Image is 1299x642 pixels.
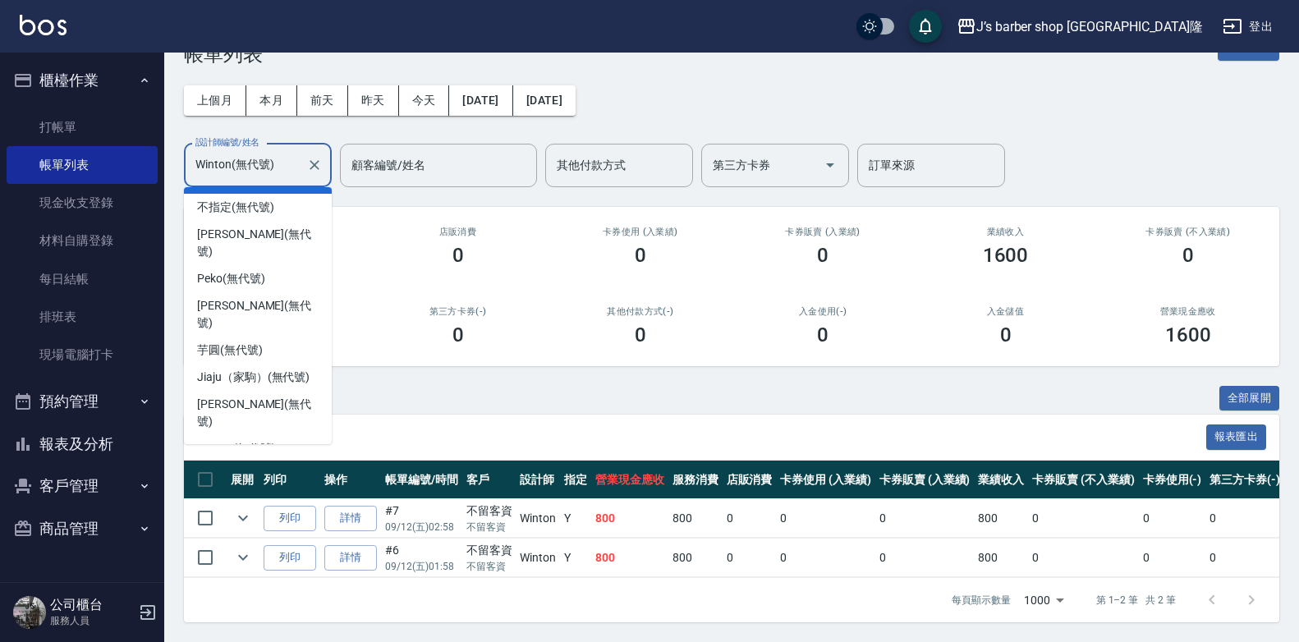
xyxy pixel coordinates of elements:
[1117,227,1260,237] h2: 卡券販賣 (不入業績)
[50,613,134,628] p: 服務人員
[817,323,829,346] h3: 0
[817,244,829,267] h3: 0
[1096,593,1176,608] p: 第 1–2 筆 共 2 筆
[635,323,646,346] h3: 0
[303,154,326,177] button: Clear
[324,545,377,571] a: 詳情
[7,336,158,374] a: 現場電腦打卡
[386,227,529,237] h2: 店販消費
[231,545,255,570] button: expand row
[875,499,975,538] td: 0
[591,499,668,538] td: 800
[399,85,450,116] button: 今天
[560,539,591,577] td: Y
[259,461,320,499] th: 列印
[449,85,512,116] button: [DATE]
[569,227,712,237] h2: 卡券使用 (入業績)
[1216,11,1279,42] button: 登出
[386,306,529,317] h2: 第三方卡券(-)
[197,297,319,332] span: [PERSON_NAME] (無代號)
[452,244,464,267] h3: 0
[7,380,158,423] button: 預約管理
[466,542,512,559] div: 不留客資
[320,461,381,499] th: 操作
[462,461,516,499] th: 客戶
[668,539,723,577] td: 800
[7,108,158,146] a: 打帳單
[668,499,723,538] td: 800
[952,593,1011,608] p: 每頁顯示數量
[1205,539,1284,577] td: 0
[934,306,1076,317] h2: 入金儲值
[204,429,1206,446] span: 訂單列表
[751,306,894,317] h2: 入金使用(-)
[197,396,319,430] span: [PERSON_NAME] (無代號)
[1139,499,1206,538] td: 0
[560,461,591,499] th: 指定
[934,227,1076,237] h2: 業績收入
[7,59,158,102] button: 櫃檯作業
[817,152,843,178] button: Open
[776,461,875,499] th: 卡券使用 (入業績)
[381,461,462,499] th: 帳單編號/時間
[909,10,942,43] button: save
[231,506,255,530] button: expand row
[20,15,67,35] img: Logo
[1000,323,1012,346] h3: 0
[348,85,399,116] button: 昨天
[13,596,46,629] img: Person
[197,270,265,287] span: Peko (無代號)
[776,499,875,538] td: 0
[385,559,458,574] p: 09/12 (五) 01:58
[381,539,462,577] td: #6
[974,499,1028,538] td: 800
[246,85,297,116] button: 本月
[1206,424,1267,450] button: 報表匯出
[516,499,560,538] td: Winton
[1028,539,1138,577] td: 0
[466,520,512,534] p: 不留客資
[197,226,319,260] span: [PERSON_NAME] (無代號)
[385,520,458,534] p: 09/12 (五) 02:58
[197,199,274,216] span: 不指定 (無代號)
[184,43,263,66] h3: 帳單列表
[7,465,158,507] button: 客戶管理
[197,440,275,457] span: Casper (無代號)
[569,306,712,317] h2: 其他付款方式(-)
[1205,499,1284,538] td: 0
[513,85,576,116] button: [DATE]
[1205,461,1284,499] th: 第三方卡券(-)
[974,461,1028,499] th: 業績收入
[324,506,377,531] a: 詳情
[983,244,1029,267] h3: 1600
[297,85,348,116] button: 前天
[7,298,158,336] a: 排班表
[1206,429,1267,444] a: 報表匯出
[976,16,1203,37] div: J’s barber shop [GEOGRAPHIC_DATA]隆
[751,227,894,237] h2: 卡券販賣 (入業績)
[974,539,1028,577] td: 800
[264,545,316,571] button: 列印
[184,85,246,116] button: 上個月
[560,499,591,538] td: Y
[635,244,646,267] h3: 0
[1117,306,1260,317] h2: 營業現金應收
[7,260,158,298] a: 每日結帳
[516,461,560,499] th: 設計師
[1182,244,1194,267] h3: 0
[381,499,462,538] td: #7
[1139,539,1206,577] td: 0
[875,461,975,499] th: 卡券販賣 (入業績)
[1219,386,1280,411] button: 全部展開
[1028,499,1138,538] td: 0
[264,506,316,531] button: 列印
[7,222,158,259] a: 材料自購登錄
[723,461,777,499] th: 店販消費
[466,502,512,520] div: 不留客資
[723,499,777,538] td: 0
[1165,323,1211,346] h3: 1600
[1139,461,1206,499] th: 卡券使用(-)
[197,342,263,359] span: 芋圓 (無代號)
[776,539,875,577] td: 0
[195,136,259,149] label: 設計師編號/姓名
